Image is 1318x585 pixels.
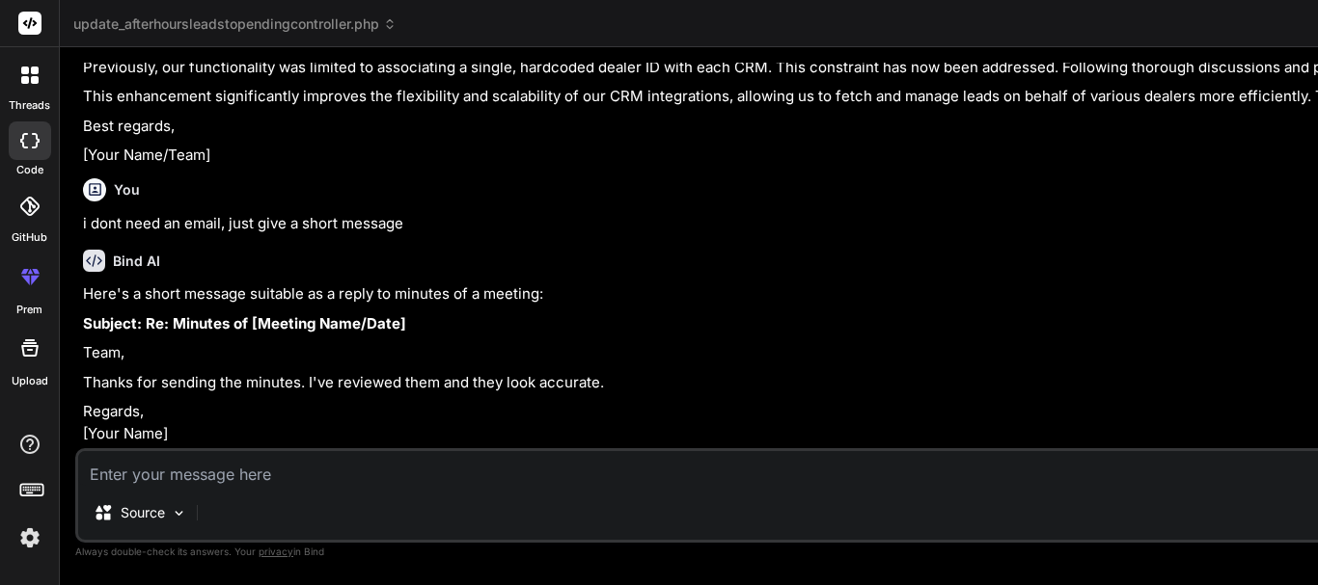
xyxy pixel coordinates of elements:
label: prem [16,302,42,318]
label: Upload [12,373,48,389]
label: threads [9,97,50,114]
p: Source [121,503,165,522]
label: code [16,162,43,178]
strong: Subject: Re: Minutes of [Meeting Name/Date] [83,314,406,332]
span: update_afterhoursleadstopendingcontroller.php [73,14,397,34]
img: settings [14,521,46,554]
h6: Bind AI [113,252,160,271]
img: Pick Models [171,505,187,521]
label: GitHub [12,229,47,246]
span: privacy [259,545,293,557]
h6: You [114,180,140,199]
